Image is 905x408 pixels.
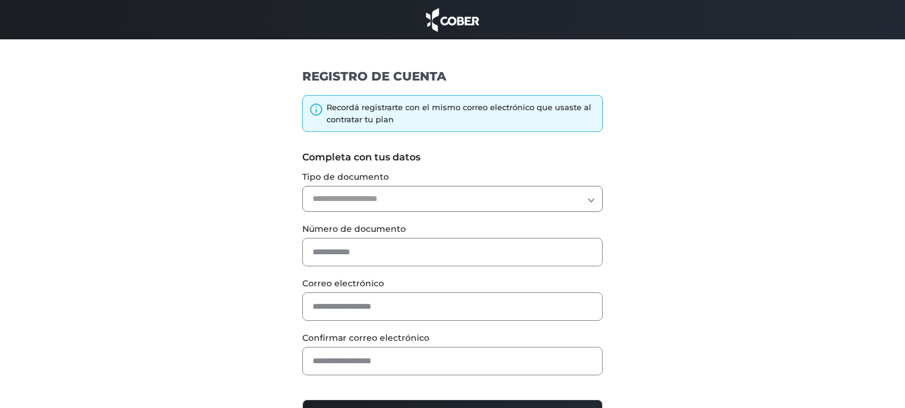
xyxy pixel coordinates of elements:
label: Correo electrónico [302,277,603,290]
label: Número de documento [302,223,603,235]
h1: REGISTRO DE CUENTA [302,68,603,84]
label: Tipo de documento [302,171,603,183]
label: Confirmar correo electrónico [302,332,603,344]
label: Completa con tus datos [302,150,603,165]
img: cober_marca.png [423,6,482,33]
div: Recordá registrarte con el mismo correo electrónico que usaste al contratar tu plan [327,102,597,125]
